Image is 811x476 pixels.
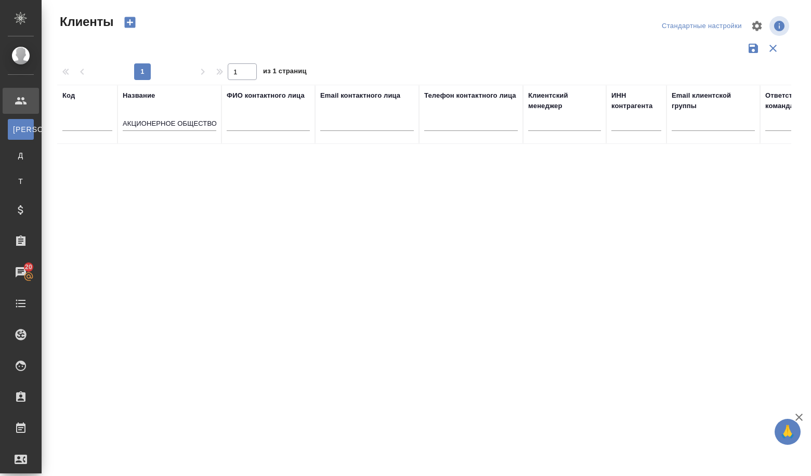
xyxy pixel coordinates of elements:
span: [PERSON_NAME] [13,124,29,135]
a: [PERSON_NAME] [8,119,34,140]
a: 20 [3,259,39,285]
span: 20 [19,262,38,272]
div: ИНН контрагента [611,90,661,111]
button: Создать [117,14,142,31]
div: split button [659,18,744,34]
span: Настроить таблицу [744,14,769,38]
button: Сохранить фильтры [743,38,763,58]
div: Название [123,90,155,101]
div: Email клиентской группы [672,90,755,111]
div: Email контактного лица [320,90,400,101]
span: 🙏 [779,421,796,443]
div: Код [62,90,75,101]
button: 🙏 [775,419,801,445]
span: из 1 страниц [263,65,307,80]
span: Клиенты [57,14,113,30]
span: Д [13,150,29,161]
a: Д [8,145,34,166]
span: Т [13,176,29,187]
div: ФИО контактного лица [227,90,305,101]
div: Клиентский менеджер [528,90,601,111]
button: Сбросить фильтры [763,38,783,58]
a: Т [8,171,34,192]
div: Телефон контактного лица [424,90,516,101]
span: Посмотреть информацию [769,16,791,36]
